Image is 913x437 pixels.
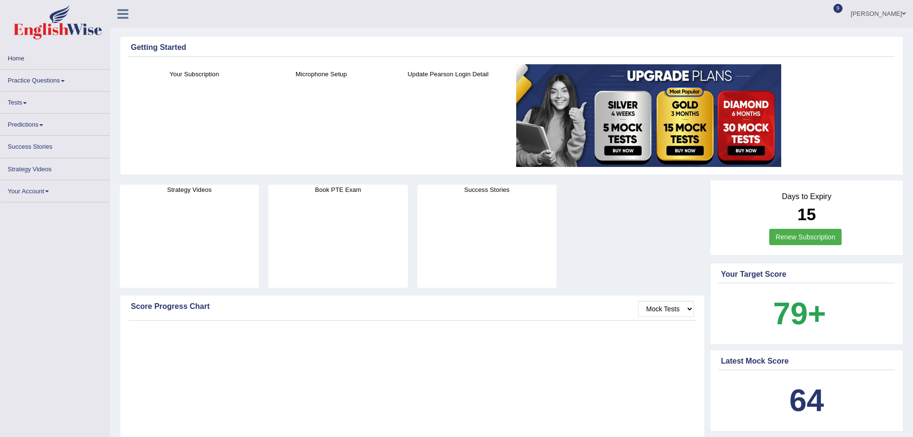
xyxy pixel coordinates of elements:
[721,269,892,280] div: Your Target Score
[721,355,892,367] div: Latest Mock Score
[0,47,110,66] a: Home
[131,301,694,312] div: Score Progress Chart
[136,69,253,79] h4: Your Subscription
[833,4,843,13] span: 9
[0,70,110,88] a: Practice Questions
[797,205,816,224] b: 15
[0,136,110,154] a: Success Stories
[263,69,380,79] h4: Microphone Setup
[417,185,556,195] h4: Success Stories
[0,180,110,199] a: Your Account
[769,229,842,245] a: Renew Subscription
[773,296,826,331] b: 79+
[120,185,259,195] h4: Strategy Videos
[0,114,110,132] a: Predictions
[516,64,781,167] img: small5.jpg
[0,158,110,177] a: Strategy Videos
[268,185,407,195] h4: Book PTE Exam
[0,92,110,110] a: Tests
[721,192,892,201] h4: Days to Expiry
[390,69,507,79] h4: Update Pearson Login Detail
[789,383,824,418] b: 64
[131,42,892,53] div: Getting Started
